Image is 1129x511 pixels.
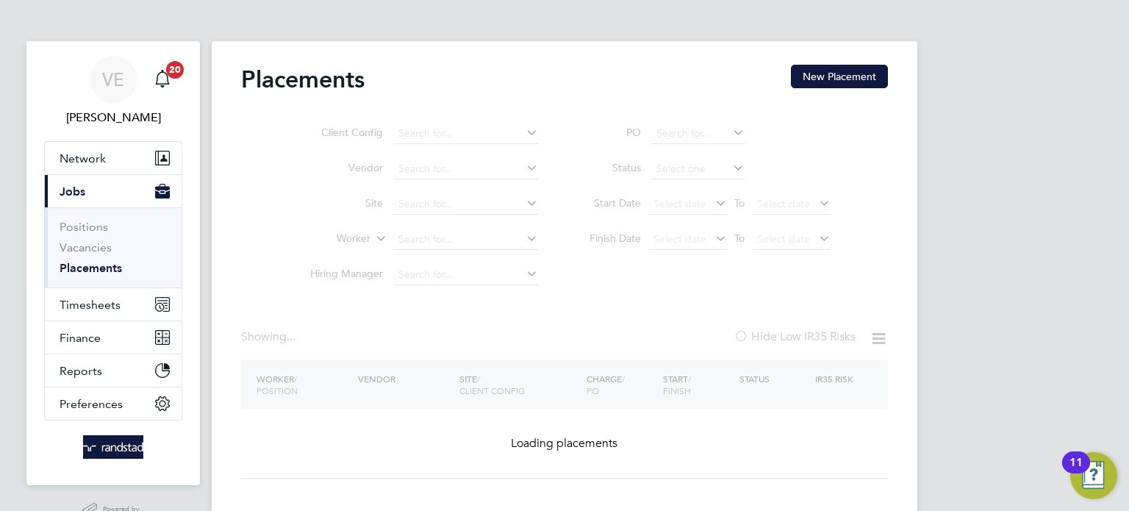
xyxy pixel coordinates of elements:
[241,65,365,94] h2: Placements
[83,435,144,459] img: randstad-logo-retina.png
[45,321,182,354] button: Finance
[60,220,108,234] a: Positions
[60,240,112,254] a: Vacancies
[734,329,856,344] label: Hide Low IR35 Risks
[44,109,182,126] span: Vicky Egan
[60,185,85,199] span: Jobs
[791,65,888,88] button: New Placement
[102,70,124,89] span: VE
[60,261,122,275] a: Placements
[44,435,182,459] a: Go to home page
[26,41,200,485] nav: Main navigation
[241,329,298,345] div: Showing
[45,354,182,387] button: Reports
[60,298,121,312] span: Timesheets
[44,56,182,126] a: VE[PERSON_NAME]
[148,56,177,103] a: 20
[45,207,182,287] div: Jobs
[166,61,184,79] span: 20
[45,142,182,174] button: Network
[60,331,101,345] span: Finance
[60,364,102,378] span: Reports
[45,288,182,321] button: Timesheets
[45,387,182,420] button: Preferences
[45,175,182,207] button: Jobs
[1070,452,1117,499] button: Open Resource Center, 11 new notifications
[287,329,295,344] span: ...
[60,151,106,165] span: Network
[60,397,123,411] span: Preferences
[1069,462,1083,482] div: 11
